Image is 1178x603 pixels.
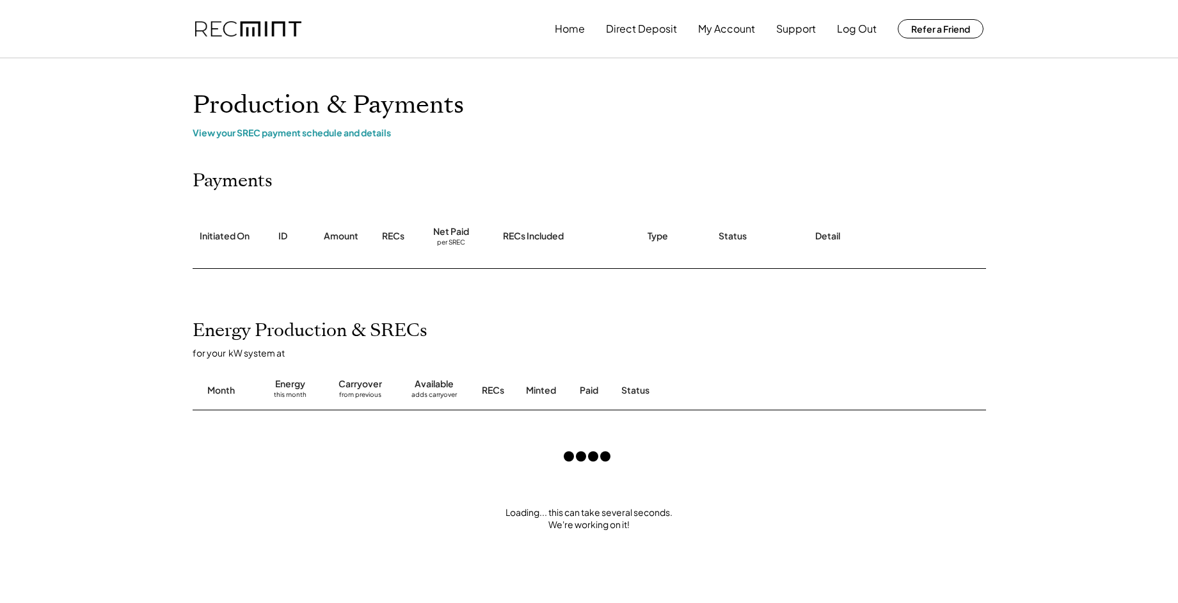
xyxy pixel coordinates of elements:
[555,16,585,42] button: Home
[195,21,301,37] img: recmint-logotype%403x.png
[719,230,747,243] div: Status
[193,347,999,358] div: for your kW system at
[278,230,287,243] div: ID
[193,90,986,120] h1: Production & Payments
[382,230,404,243] div: RECs
[698,16,755,42] button: My Account
[193,170,273,192] h2: Payments
[437,238,465,248] div: per SREC
[339,390,381,403] div: from previous
[193,320,427,342] h2: Energy Production & SRECs
[274,390,306,403] div: this month
[815,230,840,243] div: Detail
[411,390,457,403] div: adds carryover
[275,378,305,390] div: Energy
[621,384,839,397] div: Status
[200,230,250,243] div: Initiated On
[482,384,504,397] div: RECs
[526,384,556,397] div: Minted
[415,378,454,390] div: Available
[776,16,816,42] button: Support
[180,506,999,531] div: Loading... this can take several seconds. We're working on it!
[580,384,598,397] div: Paid
[433,225,469,238] div: Net Paid
[324,230,358,243] div: Amount
[837,16,877,42] button: Log Out
[606,16,677,42] button: Direct Deposit
[193,127,986,138] div: View your SREC payment schedule and details
[648,230,668,243] div: Type
[503,230,564,243] div: RECs Included
[898,19,983,38] button: Refer a Friend
[338,378,382,390] div: Carryover
[207,384,235,397] div: Month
